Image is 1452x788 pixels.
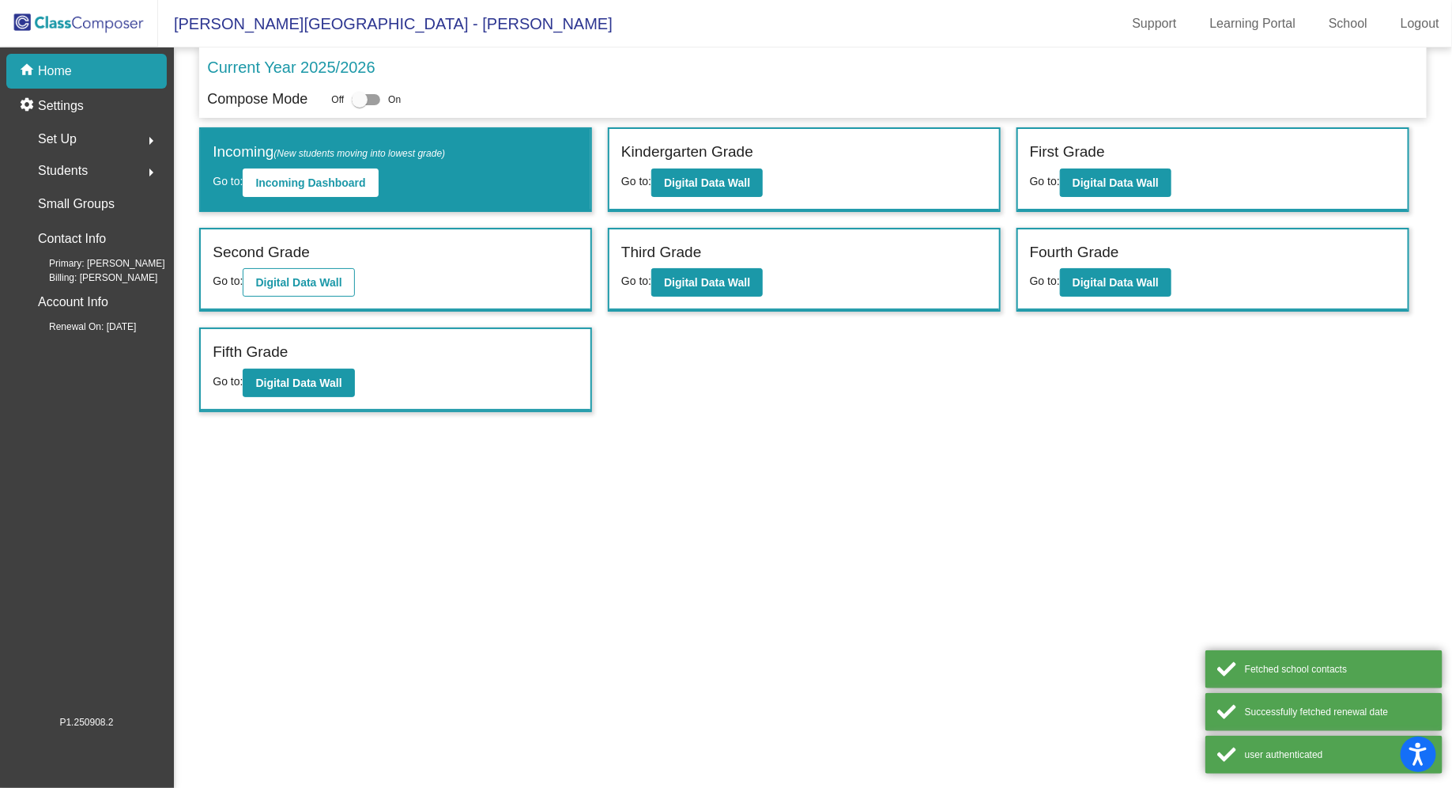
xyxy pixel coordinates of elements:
[1120,11,1190,36] a: Support
[664,176,750,189] b: Digital Data Wall
[207,89,307,110] p: Compose Mode
[243,369,354,397] button: Digital Data Wall
[388,93,401,107] span: On
[141,163,160,182] mat-icon: arrow_right
[38,128,77,150] span: Set Up
[158,11,613,36] span: [PERSON_NAME][GEOGRAPHIC_DATA] - [PERSON_NAME]
[19,62,38,81] mat-icon: home
[255,276,341,289] b: Digital Data Wall
[24,256,165,271] span: Primary: [PERSON_NAME]
[255,176,365,189] b: Incoming Dashboard
[621,241,701,264] label: Third Grade
[243,268,354,297] button: Digital Data Wall
[213,341,288,364] label: Fifth Grade
[1030,175,1060,188] span: Go to:
[651,169,763,197] button: Digital Data Wall
[213,375,243,388] span: Go to:
[38,97,84,116] p: Settings
[213,175,243,188] span: Go to:
[207,55,375,79] p: Current Year 2025/2026
[38,228,106,250] p: Contact Info
[1073,176,1159,189] b: Digital Data Wall
[331,93,344,107] span: Off
[141,131,160,150] mat-icon: arrow_right
[213,141,445,164] label: Incoming
[19,97,38,116] mat-icon: settings
[1245,748,1431,762] div: user authenticated
[38,193,115,215] p: Small Groups
[651,268,763,297] button: Digital Data Wall
[38,62,72,81] p: Home
[1073,276,1159,289] b: Digital Data Wall
[1060,169,1171,197] button: Digital Data Wall
[1060,268,1171,297] button: Digital Data Wall
[273,148,445,159] span: (New students moving into lowest grade)
[1030,141,1105,164] label: First Grade
[38,160,88,182] span: Students
[24,271,157,285] span: Billing: [PERSON_NAME]
[1197,11,1309,36] a: Learning Portal
[243,169,378,197] button: Incoming Dashboard
[255,377,341,389] b: Digital Data Wall
[213,241,310,264] label: Second Grade
[1245,705,1431,719] div: Successfully fetched renewal date
[621,141,753,164] label: Kindergarten Grade
[24,320,136,334] span: Renewal On: [DATE]
[621,275,651,287] span: Go to:
[1245,662,1431,676] div: Fetched school contacts
[1030,241,1119,264] label: Fourth Grade
[213,275,243,287] span: Go to:
[38,291,108,313] p: Account Info
[621,175,651,188] span: Go to:
[664,276,750,289] b: Digital Data Wall
[1030,275,1060,287] span: Go to:
[1388,11,1452,36] a: Logout
[1316,11,1380,36] a: School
